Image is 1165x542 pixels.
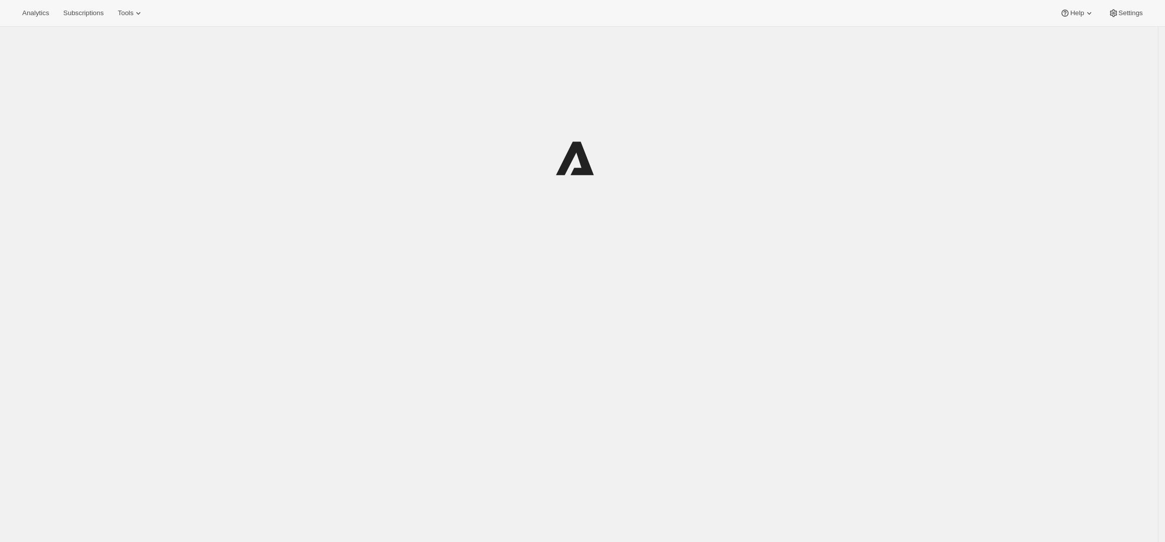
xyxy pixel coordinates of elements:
span: Settings [1119,9,1143,17]
button: Settings [1102,6,1149,20]
span: Analytics [22,9,49,17]
button: Help [1054,6,1100,20]
span: Tools [118,9,133,17]
span: Help [1070,9,1084,17]
button: Tools [112,6,149,20]
span: Subscriptions [63,9,104,17]
button: Analytics [16,6,55,20]
button: Subscriptions [57,6,110,20]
